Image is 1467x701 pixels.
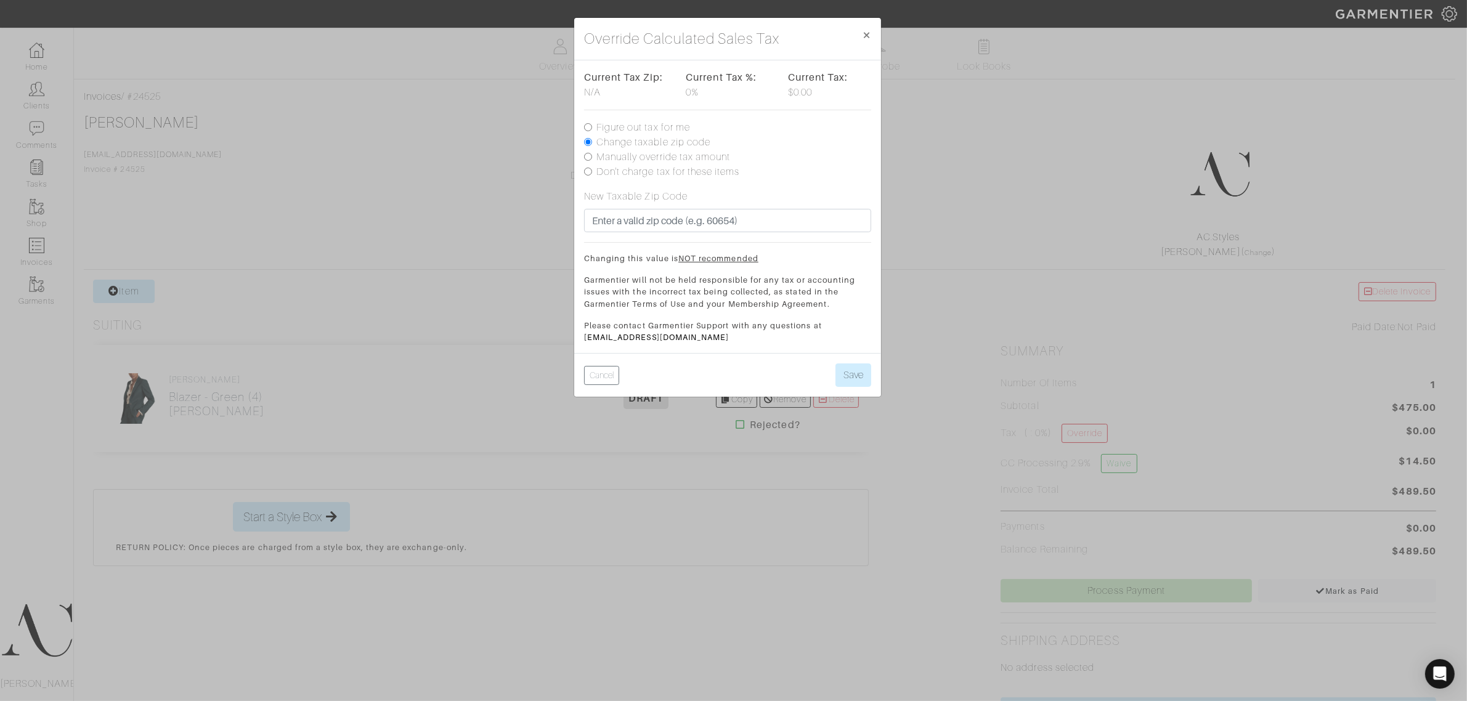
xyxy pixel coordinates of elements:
span: × [862,26,871,43]
label: Figure out tax for me [596,120,690,135]
strong: Current Tax %: [686,71,757,83]
button: Save [835,363,871,387]
p: Please contact Garmentier Support with any questions at [584,320,871,343]
input: Manually override tax amount [584,153,592,161]
label: New Taxable Zip Code [584,189,688,204]
strong: Current Tax: [788,71,848,83]
input: Enter a valid zip code (e.g. 60654) [584,209,871,232]
u: NOT recommended [678,254,758,263]
a: [EMAIL_ADDRESS][DOMAIN_NAME] [584,333,729,342]
input: Figure out tax for me [584,123,592,131]
button: Cancel [584,366,619,385]
div: Open Intercom Messenger [1425,659,1455,689]
p: Garmentier will not be held responsible for any tax or accounting issues with the incorrect tax b... [584,274,871,310]
div: $0.00 [788,70,871,100]
div: N/A [584,70,667,100]
p: Changing this value is [584,253,871,264]
label: Don't charge tax for these items [596,164,740,179]
input: Change taxable zip code [584,138,592,146]
strong: Current Tax Zip: [584,71,663,83]
label: Change taxable zip code [596,135,710,150]
div: 0% [686,70,769,100]
h4: Override Calculated Sales Tax [584,28,779,50]
label: Manually override tax amount [596,150,730,164]
input: Don't charge tax for these items [584,168,592,176]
